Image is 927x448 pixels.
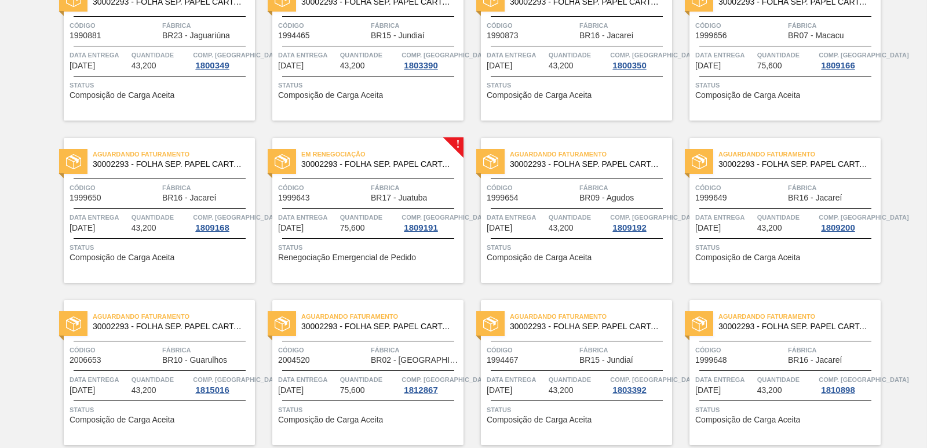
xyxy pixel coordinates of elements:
span: 1994467 [487,356,519,365]
span: 30002293 - FOLHA SEP. PAPEL CARTAO 1200x1000M 350g [718,160,871,169]
div: 1803390 [402,61,440,70]
a: statusAguardando Faturamento30002293 - FOLHA SEP. PAPEL CARTAO 1200x1000M 350gCódigo1994467Fábric... [463,300,672,445]
span: Aguardando Faturamento [510,311,672,322]
span: Quantidade [340,212,399,223]
span: Aguardando Faturamento [510,148,672,160]
span: BR07 - Macacu [788,31,844,40]
span: 1994465 [278,31,310,40]
span: 1999656 [695,31,727,40]
span: Data entrega [695,374,754,385]
span: Aguardando Faturamento [718,311,881,322]
span: Comp. Carga [610,374,700,385]
span: 75,600 [757,61,782,70]
span: BR10 - Guarulhos [162,356,227,365]
span: Status [695,79,878,91]
a: Comp. [GEOGRAPHIC_DATA]1803392 [610,374,669,395]
span: Fábrica [579,344,669,356]
span: Fábrica [162,344,252,356]
span: Status [695,242,878,253]
a: statusAguardando Faturamento30002293 - FOLHA SEP. PAPEL CARTAO 1200x1000M 350gCódigo1999648Fábric... [672,300,881,445]
span: Quantidade [340,374,399,385]
img: status [483,154,498,169]
div: 1809191 [402,223,440,232]
span: Composição de Carga Aceita [695,91,800,100]
span: 30002293 - FOLHA SEP. PAPEL CARTAO 1200x1000M 350g [93,160,246,169]
span: Data entrega [278,374,337,385]
span: Status [278,79,461,91]
span: Quantidade [757,49,816,61]
span: 43,200 [132,224,156,232]
img: status [66,316,81,332]
span: Comp. Carga [193,49,283,61]
span: Status [487,79,669,91]
span: 75,600 [340,224,365,232]
span: Fábrica [371,20,461,31]
span: Fábrica [162,20,252,31]
span: Fábrica [371,344,461,356]
span: BR17 - Juatuba [371,194,427,202]
span: Composição de Carga Aceita [278,91,383,100]
img: status [275,316,290,332]
a: Comp. [GEOGRAPHIC_DATA]1815016 [193,374,252,395]
span: Status [278,242,461,253]
span: 30002293 - FOLHA SEP. PAPEL CARTAO 1200x1000M 350g [93,322,246,331]
span: BR23 - Jaguariúna [162,31,230,40]
span: Data entrega [695,212,754,223]
span: Código [70,344,159,356]
span: Comp. Carga [193,374,283,385]
span: 07/09/2025 [278,61,304,70]
span: 10/09/2025 [70,224,95,232]
span: Fábrica [579,20,669,31]
span: Código [70,20,159,31]
div: 1810898 [819,385,857,395]
div: 1809166 [819,61,857,70]
a: statusAguardando Faturamento30002293 - FOLHA SEP. PAPEL CARTAO 1200x1000M 350gCódigo1999654Fábric... [463,138,672,283]
span: 30002293 - FOLHA SEP. PAPEL CARTAO 1200x1000M 350g [301,322,454,331]
img: status [483,316,498,332]
span: 1999649 [695,194,727,202]
span: Código [278,20,368,31]
span: 30002293 - FOLHA SEP. PAPEL CARTAO 1200x1000M 350g [301,160,454,169]
a: Comp. [GEOGRAPHIC_DATA]1809191 [402,212,461,232]
img: status [692,316,707,332]
span: Data entrega [70,49,129,61]
div: 1800349 [193,61,231,70]
a: statusAguardando Faturamento30002293 - FOLHA SEP. PAPEL CARTAO 1200x1000M 350gCódigo1999649Fábric... [672,138,881,283]
a: Comp. [GEOGRAPHIC_DATA]1809168 [193,212,252,232]
span: 1990873 [487,31,519,40]
span: Comp. Carga [402,374,491,385]
span: 11/09/2025 [278,224,304,232]
a: Comp. [GEOGRAPHIC_DATA]1800350 [610,49,669,70]
span: Comp. Carga [193,212,283,223]
span: Código [70,182,159,194]
a: Comp. [GEOGRAPHIC_DATA]1809192 [610,212,669,232]
span: Comp. Carga [610,49,700,61]
span: 30002293 - FOLHA SEP. PAPEL CARTAO 1200x1000M 350g [510,322,663,331]
a: Comp. [GEOGRAPHIC_DATA]1812867 [402,374,461,395]
span: Composição de Carga Aceita [70,253,174,262]
span: Aguardando Faturamento [93,148,255,160]
a: Comp. [GEOGRAPHIC_DATA]1810898 [819,374,878,395]
span: Quantidade [757,212,816,223]
span: Fábrica [162,182,252,194]
a: Comp. [GEOGRAPHIC_DATA]1800349 [193,49,252,70]
span: Comp. Carga [819,374,908,385]
span: 43,200 [132,61,156,70]
span: BR16 - Jacareí [788,356,842,365]
span: Fábrica [579,182,669,194]
span: 11/09/2025 [487,224,512,232]
span: Data entrega [487,49,546,61]
span: 43,200 [132,386,156,395]
span: Código [487,20,576,31]
img: status [275,154,290,169]
span: Data entrega [695,49,754,61]
span: Aguardando Faturamento [718,148,881,160]
span: Status [695,404,878,416]
span: 2006653 [70,356,101,365]
span: Data entrega [487,374,546,385]
span: BR15 - Jundiaí [371,31,425,40]
span: Composição de Carga Aceita [278,416,383,424]
span: Código [695,182,785,194]
span: Comp. Carga [610,212,700,223]
span: Fábrica [788,344,878,356]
